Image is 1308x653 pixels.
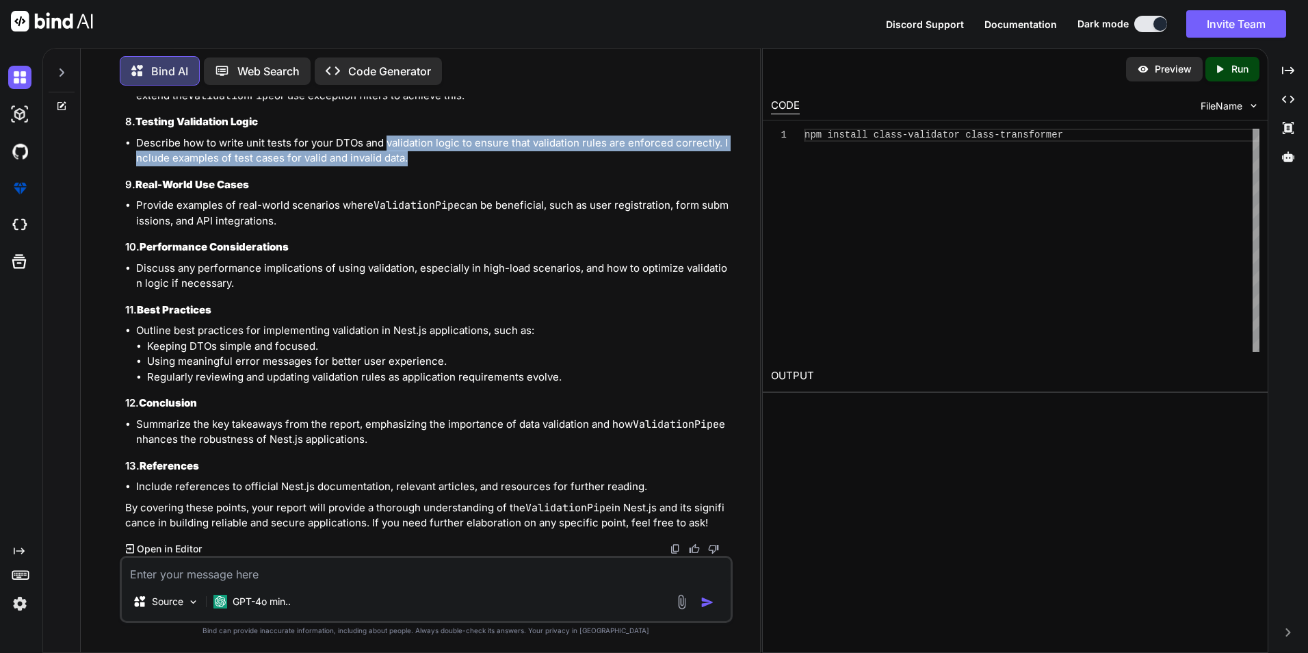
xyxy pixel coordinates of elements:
[11,11,93,31] img: Bind AI
[805,129,1063,140] span: npm install class-validator class-transformer
[771,98,800,114] div: CODE
[136,479,730,495] li: Include references to official Nest.js documentation, relevant articles, and resources for furthe...
[125,240,730,255] h3: 10.
[984,18,1057,30] span: Documentation
[125,114,730,130] h3: 8.
[633,418,719,431] code: ValidationPipe
[674,594,690,610] img: attachment
[137,303,211,316] strong: Best Practices
[689,543,700,554] img: like
[137,542,202,556] p: Open in Editor
[8,66,31,89] img: darkChat
[147,354,730,370] li: Using meaningful error messages for better user experience.
[136,198,730,229] li: Provide examples of real-world scenarios where can be beneficial, such as user registration, form...
[233,595,291,609] p: GPT-4o min..
[125,500,730,531] p: By covering these points, your report will provide a thorough understanding of the in Nest.js and...
[1231,62,1248,76] p: Run
[8,592,31,615] img: settings
[1248,100,1259,112] img: chevron down
[1186,10,1286,38] button: Invite Team
[151,63,188,79] p: Bind AI
[125,177,730,193] h3: 9.
[525,501,612,515] code: ValidationPipe
[135,178,249,191] strong: Real-World Use Cases
[187,596,199,608] img: Pick Models
[136,261,730,292] li: Discuss any performance implications of using validation, especially in high-load scenarios, and ...
[348,63,431,79] p: Code Generator
[147,339,730,355] li: Keeping DTOs simple and focused.
[136,136,730,166] li: Describe how to write unit tests for your DTOs and validation logic to ensure that validation rul...
[984,17,1057,31] button: Documentation
[771,129,787,142] div: 1
[125,459,730,474] h3: 13.
[125,303,730,318] h3: 11.
[136,417,730,448] li: Summarize the key takeaways from the report, emphasizing the importance of data validation and ho...
[708,543,719,554] img: dislike
[120,626,733,636] p: Bind can provide inaccurate information, including about people. Always double-check its answers....
[1077,17,1129,31] span: Dark mode
[140,240,289,253] strong: Performance Considerations
[8,177,31,200] img: premium
[886,18,964,30] span: Discord Support
[1137,63,1149,75] img: preview
[139,396,197,409] strong: Conclusion
[140,459,199,472] strong: References
[125,396,730,411] h3: 12.
[152,595,183,609] p: Source
[670,543,681,554] img: copy
[188,89,274,103] code: ValidationPipe
[237,63,300,79] p: Web Search
[701,596,714,609] img: icon
[374,199,460,212] code: ValidationPipe
[886,17,964,31] button: Discord Support
[763,360,1268,392] h2: OUTPUT
[1155,62,1192,76] p: Preview
[213,595,227,609] img: GPT-4o mini
[8,140,31,163] img: githubDark
[135,115,258,128] strong: Testing Validation Logic
[136,323,730,385] li: Outline best practices for implementing validation in Nest.js applications, such as:
[8,214,31,237] img: cloudideIcon
[147,370,730,385] li: Regularly reviewing and updating validation rules as application requirements evolve.
[1201,99,1242,113] span: FileName
[8,103,31,126] img: darkAi-studio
